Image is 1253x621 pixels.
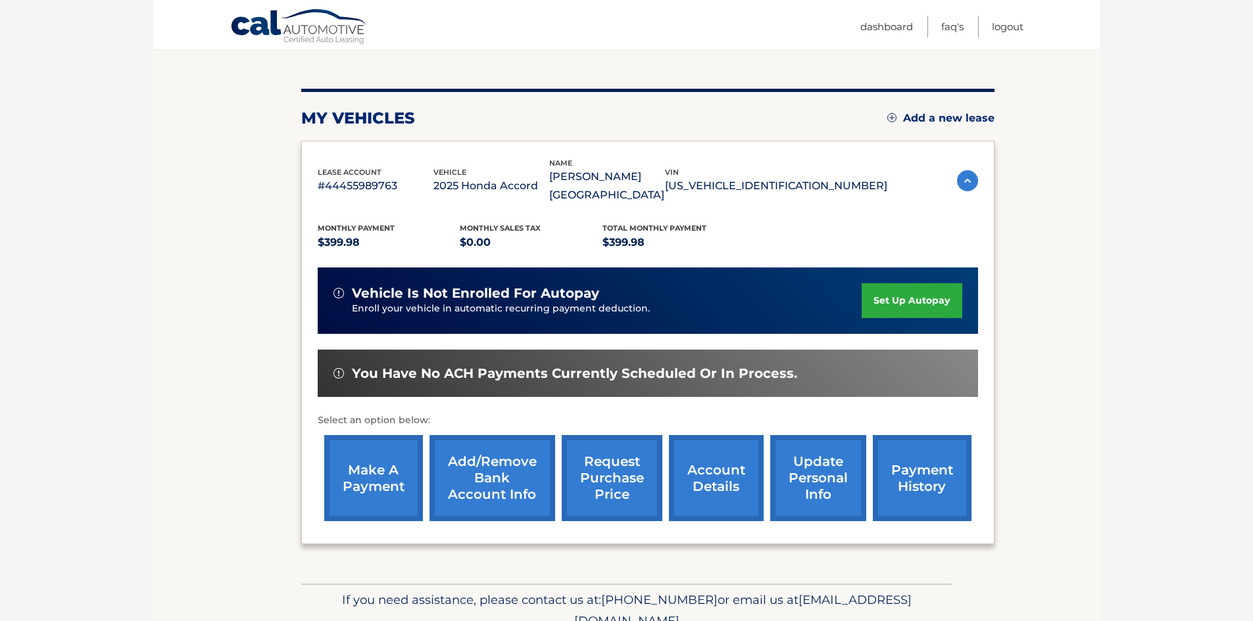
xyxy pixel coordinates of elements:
p: [US_VEHICLE_IDENTIFICATION_NUMBER] [665,177,887,195]
a: Add/Remove bank account info [430,435,555,521]
span: You have no ACH payments currently scheduled or in process. [352,365,797,382]
p: $399.98 [602,233,745,252]
a: set up autopay [862,283,962,318]
span: vin [665,168,679,177]
p: #44455989763 [318,177,433,195]
span: lease account [318,168,381,177]
img: alert-white.svg [333,368,344,379]
span: Monthly Payment [318,223,395,233]
span: Monthly sales Tax [460,223,541,233]
span: name [549,158,572,168]
a: Dashboard [860,16,913,37]
a: account details [669,435,764,521]
a: make a payment [324,435,423,521]
h2: my vehicles [301,108,415,128]
span: [PHONE_NUMBER] [601,592,718,607]
p: $399.98 [318,233,460,252]
span: vehicle is not enrolled for autopay [352,285,599,302]
a: request purchase price [562,435,662,521]
img: alert-white.svg [333,288,344,298]
p: Select an option below: [318,413,978,428]
a: update personal info [770,435,866,521]
a: FAQ's [941,16,964,37]
a: Logout [992,16,1023,37]
p: 2025 Honda Accord [433,177,549,195]
p: [PERSON_NAME][GEOGRAPHIC_DATA] [549,168,665,204]
span: vehicle [433,168,466,177]
img: add.svg [887,113,897,122]
img: accordion-active.svg [957,170,978,191]
a: payment history [873,435,971,521]
a: Cal Automotive [230,9,368,47]
a: Add a new lease [887,112,995,125]
span: Total Monthly Payment [602,223,706,233]
p: Enroll your vehicle in automatic recurring payment deduction. [352,302,862,316]
p: $0.00 [460,233,602,252]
